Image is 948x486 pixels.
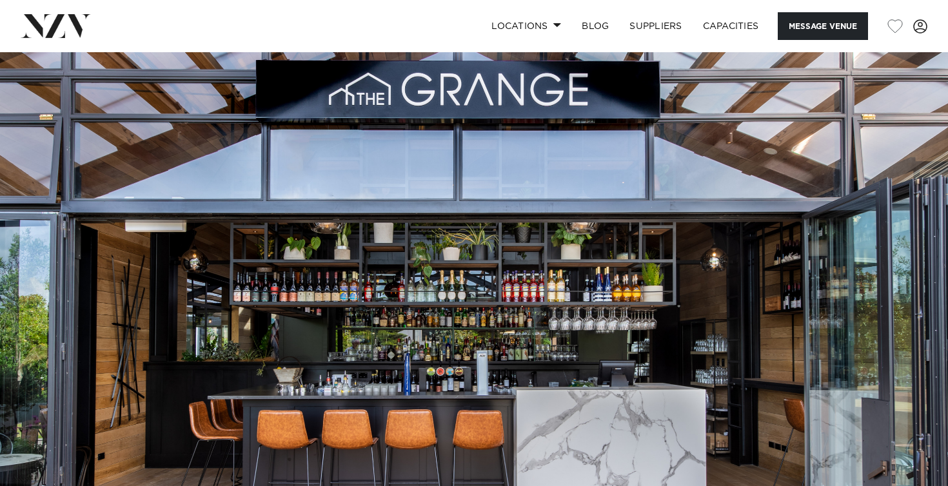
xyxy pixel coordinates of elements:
[778,12,868,40] button: Message Venue
[693,12,769,40] a: Capacities
[21,14,91,37] img: nzv-logo.png
[571,12,619,40] a: BLOG
[481,12,571,40] a: Locations
[619,12,692,40] a: SUPPLIERS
